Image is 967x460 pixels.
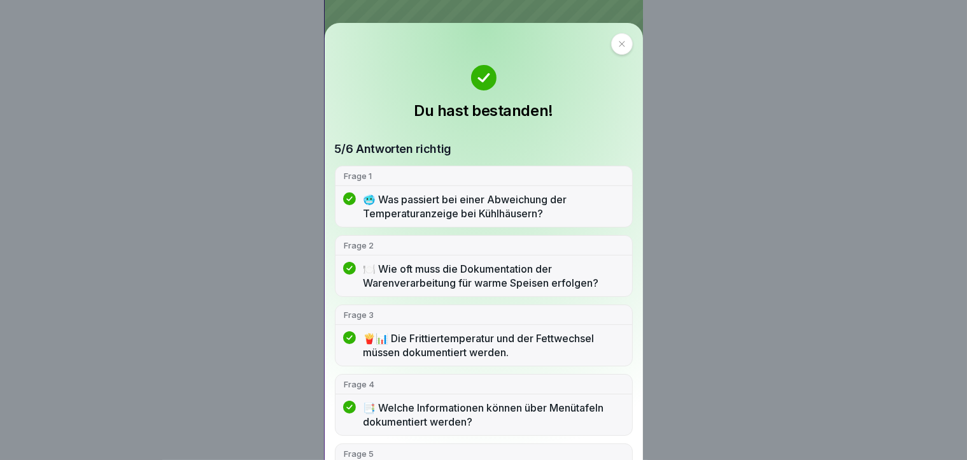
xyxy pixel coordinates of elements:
[364,401,623,429] p: 📑 Welche Informationen können über Menütafeln dokumentiert werden?
[335,141,451,157] p: 5/6 Antworten richtig
[344,309,623,320] p: Frage 3
[364,331,623,359] p: 🍟📊 Die Frittiertemperatur und der Fettwechsel müssen dokumentiert werden.
[364,192,623,220] p: 🥶 Was passiert bei einer Abweichung der Temperaturanzeige bei Kühlhäusern?
[344,170,623,182] p: Frage 1
[344,448,623,459] p: Frage 5
[414,101,553,121] h1: Du hast bestanden!
[364,262,623,290] p: 🍽️ Wie oft muss die Dokumentation der Warenverarbeitung für warme Speisen erfolgen?
[344,378,623,390] p: Frage 4
[344,240,623,251] p: Frage 2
